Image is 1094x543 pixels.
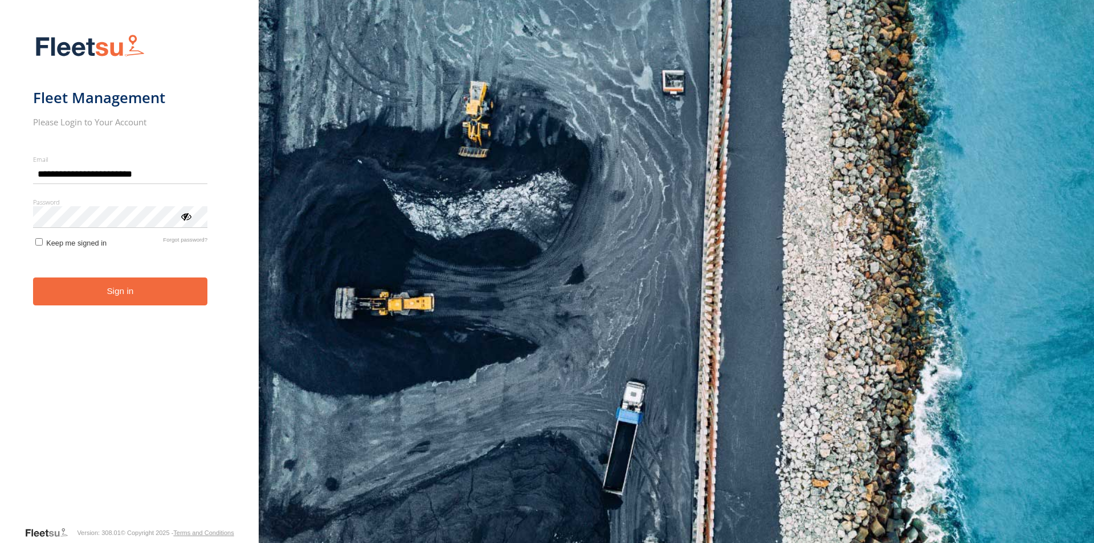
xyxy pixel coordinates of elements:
span: Keep me signed in [46,239,107,247]
button: Sign in [33,277,208,305]
div: Version: 308.01 [77,529,120,536]
a: Forgot password? [163,236,207,247]
div: © Copyright 2025 - [121,529,234,536]
h2: Please Login to Your Account [33,116,208,128]
div: ViewPassword [180,210,191,222]
a: Visit our Website [25,527,77,538]
label: Email [33,155,208,164]
form: main [33,27,226,526]
input: Keep me signed in [35,238,43,246]
img: Fleetsu [33,32,147,61]
h1: Fleet Management [33,88,208,107]
label: Password [33,198,208,206]
a: Terms and Conditions [173,529,234,536]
